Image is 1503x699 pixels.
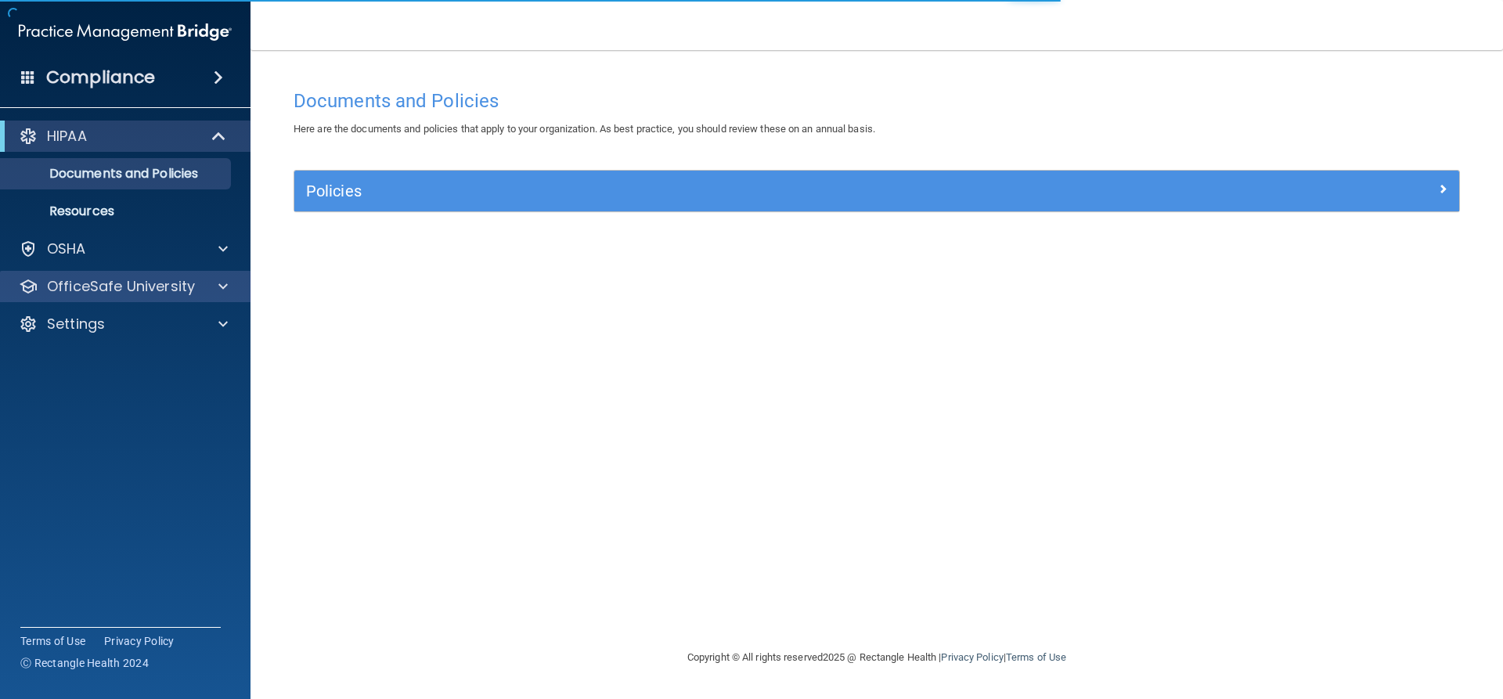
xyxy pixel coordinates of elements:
p: OSHA [47,240,86,258]
a: OSHA [19,240,228,258]
a: Privacy Policy [941,651,1003,663]
a: Policies [306,178,1447,204]
h4: Documents and Policies [294,91,1460,111]
a: OfficeSafe University [19,277,228,296]
a: Terms of Use [1006,651,1066,663]
p: Resources [10,204,224,219]
div: Copyright © All rights reserved 2025 @ Rectangle Health | | [591,632,1162,683]
p: Settings [47,315,105,333]
span: Ⓒ Rectangle Health 2024 [20,655,149,671]
a: Settings [19,315,228,333]
p: OfficeSafe University [47,277,195,296]
a: HIPAA [19,127,227,146]
p: Documents and Policies [10,166,224,182]
a: Terms of Use [20,633,85,649]
p: HIPAA [47,127,87,146]
h5: Policies [306,182,1156,200]
h4: Compliance [46,67,155,88]
a: Privacy Policy [104,633,175,649]
img: PMB logo [19,16,232,48]
span: Here are the documents and policies that apply to your organization. As best practice, you should... [294,123,875,135]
